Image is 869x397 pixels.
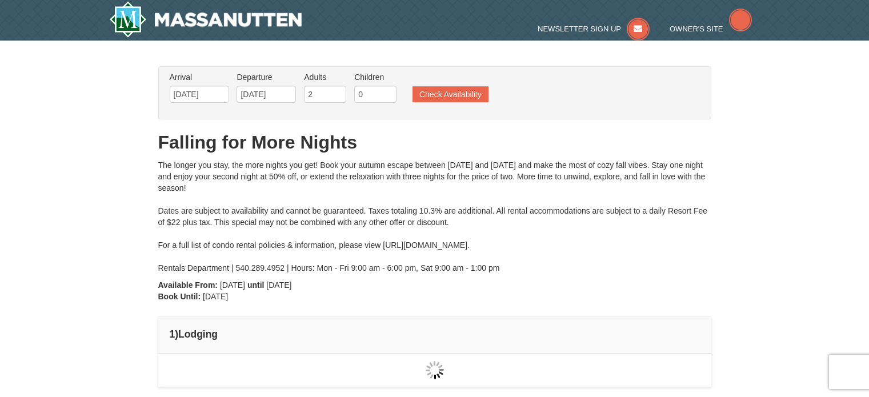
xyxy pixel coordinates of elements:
strong: Book Until: [158,292,201,301]
a: Owner's Site [670,25,752,33]
span: Newsletter Sign Up [538,25,621,33]
span: ) [175,328,178,340]
img: Massanutten Resort Logo [109,1,302,38]
div: The longer you stay, the more nights you get! Book your autumn escape between [DATE] and [DATE] a... [158,159,711,274]
h1: Falling for More Nights [158,131,711,154]
a: Newsletter Sign Up [538,25,650,33]
strong: Available From: [158,280,218,290]
span: Owner's Site [670,25,723,33]
label: Departure [237,71,296,83]
span: [DATE] [266,280,291,290]
button: Check Availability [413,86,488,102]
label: Adults [304,71,346,83]
a: Massanutten Resort [109,1,302,38]
strong: until [247,280,265,290]
label: Children [354,71,397,83]
label: Arrival [170,71,229,83]
span: [DATE] [203,292,228,301]
h4: 1 Lodging [170,328,700,340]
span: [DATE] [220,280,245,290]
img: wait gif [426,361,444,379]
